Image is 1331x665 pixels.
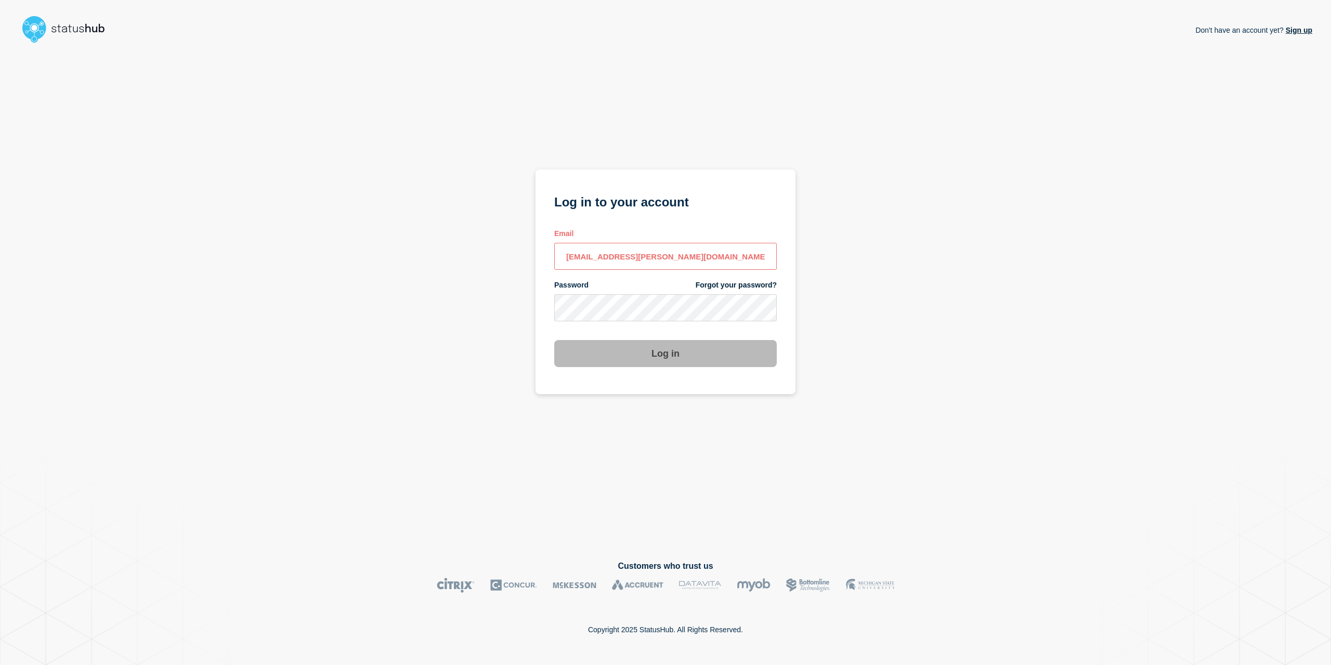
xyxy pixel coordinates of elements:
[786,578,830,593] img: Bottomline logo
[19,562,1312,571] h2: Customers who trust us
[1284,26,1312,34] a: Sign up
[490,578,537,593] img: Concur logo
[19,12,118,46] img: StatusHub logo
[679,578,721,593] img: DataVita logo
[554,294,777,321] input: password input
[553,578,596,593] img: McKesson logo
[554,191,777,211] h1: Log in to your account
[846,578,894,593] img: MSU logo
[554,243,777,270] input: email input
[437,578,475,593] img: Citrix logo
[696,280,777,290] a: Forgot your password?
[554,280,589,290] span: Password
[612,578,663,593] img: Accruent logo
[1195,18,1312,43] p: Don't have an account yet?
[737,578,771,593] img: myob logo
[554,229,573,239] span: Email
[588,625,743,634] p: Copyright 2025 StatusHub. All Rights Reserved.
[554,340,777,367] button: Log in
